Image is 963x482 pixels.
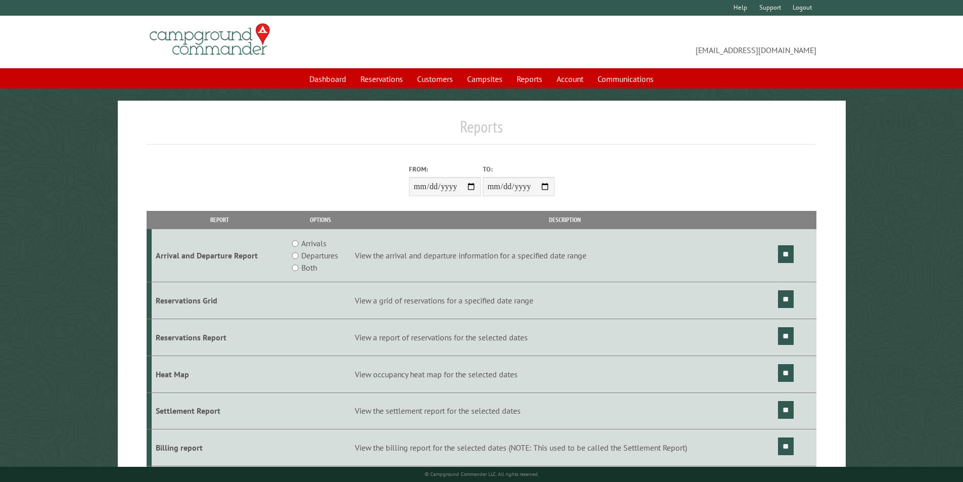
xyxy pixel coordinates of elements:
[152,229,288,282] td: Arrival and Departure Report
[482,28,817,56] span: [EMAIL_ADDRESS][DOMAIN_NAME]
[409,164,481,174] label: From:
[425,471,539,477] small: © Campground Commander LLC. All rights reserved.
[353,282,776,319] td: View a grid of reservations for a specified date range
[353,356,776,392] td: View occupancy heat map for the selected dates
[152,282,288,319] td: Reservations Grid
[511,69,548,89] a: Reports
[411,69,459,89] a: Customers
[353,392,776,429] td: View the settlement report for the selected dates
[147,117,817,145] h1: Reports
[152,211,288,229] th: Report
[353,429,776,466] td: View the billing report for the selected dates (NOTE: This used to be called the Settlement Report)
[461,69,509,89] a: Campsites
[152,356,288,392] td: Heat Map
[301,237,327,249] label: Arrivals
[551,69,589,89] a: Account
[353,319,776,356] td: View a report of reservations for the selected dates
[152,392,288,429] td: Settlement Report
[303,69,352,89] a: Dashboard
[483,164,555,174] label: To:
[152,319,288,356] td: Reservations Report
[152,429,288,466] td: Billing report
[354,69,409,89] a: Reservations
[301,249,338,261] label: Departures
[287,211,353,229] th: Options
[147,20,273,59] img: Campground Commander
[591,69,660,89] a: Communications
[353,229,776,282] td: View the arrival and departure information for a specified date range
[353,211,776,229] th: Description
[301,261,317,274] label: Both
